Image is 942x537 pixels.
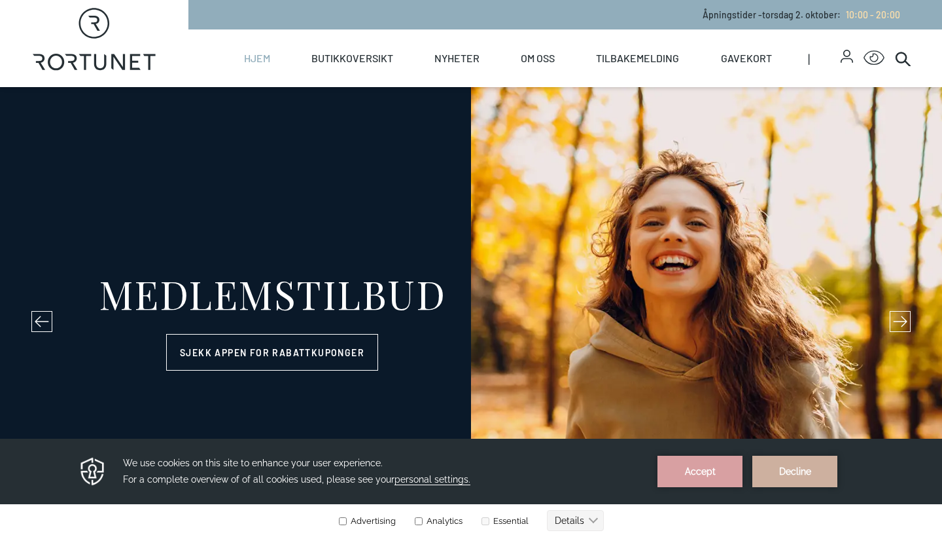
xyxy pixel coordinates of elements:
[244,29,270,87] a: Hjem
[555,79,584,89] text: Details
[311,29,393,87] a: Butikkoversikt
[166,334,378,371] a: Sjekk appen for rabattkuponger
[99,274,446,313] div: MEDLEMSTILBUD
[841,9,900,20] a: 10:00 - 20:00
[394,37,470,48] span: personal settings.
[846,9,900,20] span: 10:00 - 20:00
[415,81,423,88] input: Analytics
[521,29,555,87] a: Om oss
[721,29,772,87] a: Gavekort
[863,48,884,69] button: Open Accessibility Menu
[338,79,396,89] label: Advertising
[752,19,837,50] button: Decline
[703,8,900,22] p: Åpningstider - torsdag 2. oktober :
[596,29,679,87] a: Tilbakemelding
[479,79,529,89] label: Essential
[412,79,462,89] label: Analytics
[808,29,841,87] span: |
[123,18,641,51] h3: We use cookies on this site to enhance your user experience. For a complete overview of of all co...
[657,19,742,50] button: Accept
[481,81,489,88] input: Essential
[78,19,107,50] img: Privacy reminder
[547,73,604,94] button: Details
[339,81,347,88] input: Advertising
[434,29,480,87] a: Nyheter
